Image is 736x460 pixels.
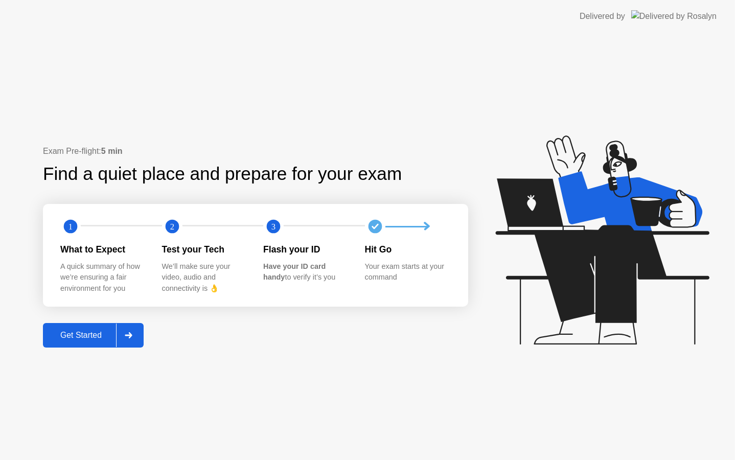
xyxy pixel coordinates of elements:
[263,261,349,283] div: to verify it’s you
[580,10,625,22] div: Delivered by
[43,323,144,348] button: Get Started
[263,262,326,282] b: Have your ID card handy
[101,147,123,155] b: 5 min
[43,145,468,157] div: Exam Pre-flight:
[60,261,146,294] div: A quick summary of how we’re ensuring a fair environment for you
[46,331,116,340] div: Get Started
[68,222,73,232] text: 1
[43,160,403,188] div: Find a quiet place and prepare for your exam
[365,243,450,256] div: Hit Go
[365,261,450,283] div: Your exam starts at your command
[631,10,717,22] img: Delivered by Rosalyn
[162,243,247,256] div: Test your Tech
[271,222,275,232] text: 3
[170,222,174,232] text: 2
[162,261,247,294] div: We’ll make sure your video, audio and connectivity is 👌
[263,243,349,256] div: Flash your ID
[60,243,146,256] div: What to Expect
